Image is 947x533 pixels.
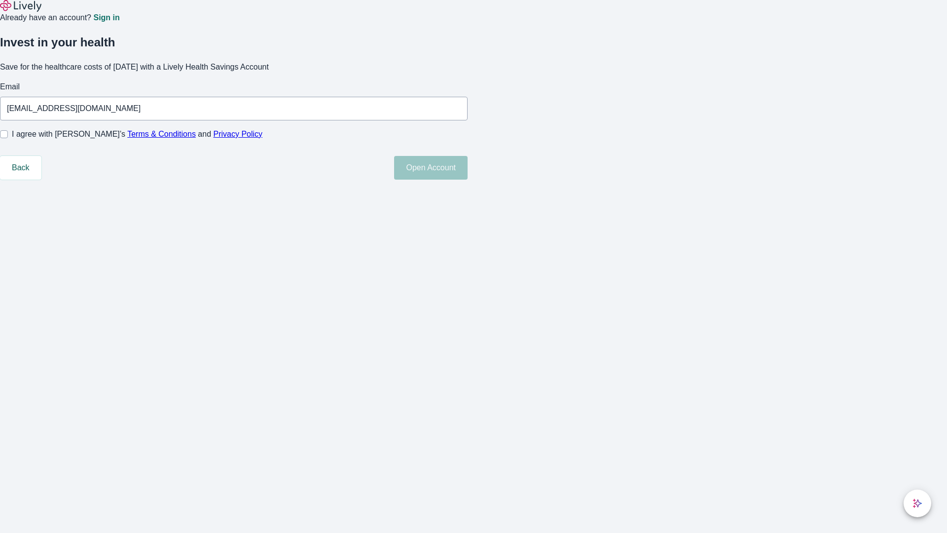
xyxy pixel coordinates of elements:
a: Sign in [93,14,119,22]
span: I agree with [PERSON_NAME]’s and [12,128,262,140]
svg: Lively AI Assistant [912,498,922,508]
a: Privacy Policy [214,130,263,138]
button: chat [904,490,931,517]
a: Terms & Conditions [127,130,196,138]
